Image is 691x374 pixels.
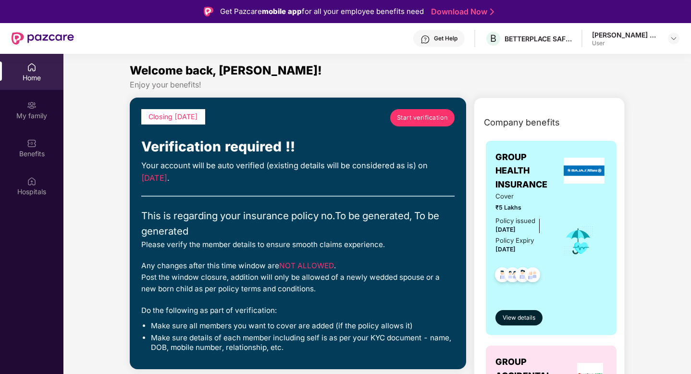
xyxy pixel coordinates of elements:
[141,260,455,295] div: Any changes after this time window are . Post the window closure, addition will only be allowed o...
[495,310,543,325] button: View details
[564,158,605,184] img: insurerLogo
[397,113,448,123] span: Start verification
[12,32,74,45] img: New Pazcare Logo
[495,203,550,212] span: ₹5 Lakhs
[511,264,534,288] img: svg+xml;base64,PHN2ZyB4bWxucz0iaHR0cDovL3d3dy53My5vcmcvMjAwMC9zdmciIHdpZHRoPSI0OC45NDMiIGhlaWdodD...
[27,62,37,72] img: svg+xml;base64,PHN2ZyBpZD0iSG9tZSIgeG1sbnM9Imh0dHA6Ly93d3cudzMub3JnLzIwMDAvc3ZnIiB3aWR0aD0iMjAiIG...
[592,30,659,39] div: [PERSON_NAME] Pant
[563,225,594,257] img: icon
[151,321,455,331] li: Make sure all members you want to cover are added (if the policy allows it)
[490,33,496,44] span: B
[592,39,659,47] div: User
[495,226,516,233] span: [DATE]
[204,7,213,16] img: Logo
[495,191,550,201] span: Cover
[141,160,455,184] div: Your account will be auto verified (existing details will be considered as is) on .
[220,6,424,17] div: Get Pazcare for all your employee benefits need
[27,138,37,148] img: svg+xml;base64,PHN2ZyBpZD0iQmVuZWZpdHMiIHhtbG5zPSJodHRwOi8vd3d3LnczLm9yZy8yMDAwL3N2ZyIgd2lkdGg9Ij...
[420,35,430,44] img: svg+xml;base64,PHN2ZyBpZD0iSGVscC0zMngzMiIgeG1sbnM9Imh0dHA6Ly93d3cudzMub3JnLzIwMDAvc3ZnIiB3aWR0aD...
[503,313,535,323] span: View details
[27,100,37,110] img: svg+xml;base64,PHN2ZyB3aWR0aD0iMjAiIGhlaWdodD0iMjAiIHZpZXdCb3g9IjAgMCAyMCAyMCIgZmlsbD0ibm9uZSIgeG...
[495,236,534,246] div: Policy Expiry
[141,208,455,239] div: This is regarding your insurance policy no. To be generated, To be generated
[501,264,524,288] img: svg+xml;base64,PHN2ZyB4bWxucz0iaHR0cDovL3d3dy53My5vcmcvMjAwMC9zdmciIHdpZHRoPSI0OC45MTUiIGhlaWdodD...
[141,305,455,316] div: Do the following as part of verification:
[521,264,544,288] img: svg+xml;base64,PHN2ZyB4bWxucz0iaHR0cDovL3d3dy53My5vcmcvMjAwMC9zdmciIHdpZHRoPSI0OC45NDMiIGhlaWdodD...
[431,7,491,17] a: Download Now
[262,7,302,16] strong: mobile app
[141,173,167,183] span: [DATE]
[491,264,514,288] img: svg+xml;base64,PHN2ZyB4bWxucz0iaHR0cDovL3d3dy53My5vcmcvMjAwMC9zdmciIHdpZHRoPSI0OC45NDMiIGhlaWdodD...
[390,109,455,126] a: Start verification
[141,136,455,157] div: Verification required !!
[495,246,516,253] span: [DATE]
[495,150,561,191] span: GROUP HEALTH INSURANCE
[484,116,560,129] span: Company benefits
[279,261,334,270] span: NOT ALLOWED
[490,7,494,17] img: Stroke
[505,34,572,43] div: BETTERPLACE SAFETY SOLUTIONS PRIVATE LIMITED
[130,63,322,77] span: Welcome back, [PERSON_NAME]!
[670,35,678,42] img: svg+xml;base64,PHN2ZyBpZD0iRHJvcGRvd24tMzJ4MzIiIHhtbG5zPSJodHRwOi8vd3d3LnczLm9yZy8yMDAwL3N2ZyIgd2...
[148,112,198,121] span: Closing [DATE]
[27,176,37,186] img: svg+xml;base64,PHN2ZyBpZD0iSG9zcGl0YWxzIiB4bWxucz0iaHR0cDovL3d3dy53My5vcmcvMjAwMC9zdmciIHdpZHRoPS...
[151,333,455,353] li: Make sure details of each member including self is as per your KYC document - name, DOB, mobile n...
[141,239,455,250] div: Please verify the member details to ensure smooth claims experience.
[434,35,457,42] div: Get Help
[130,80,625,90] div: Enjoy your benefits!
[495,216,535,226] div: Policy issued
